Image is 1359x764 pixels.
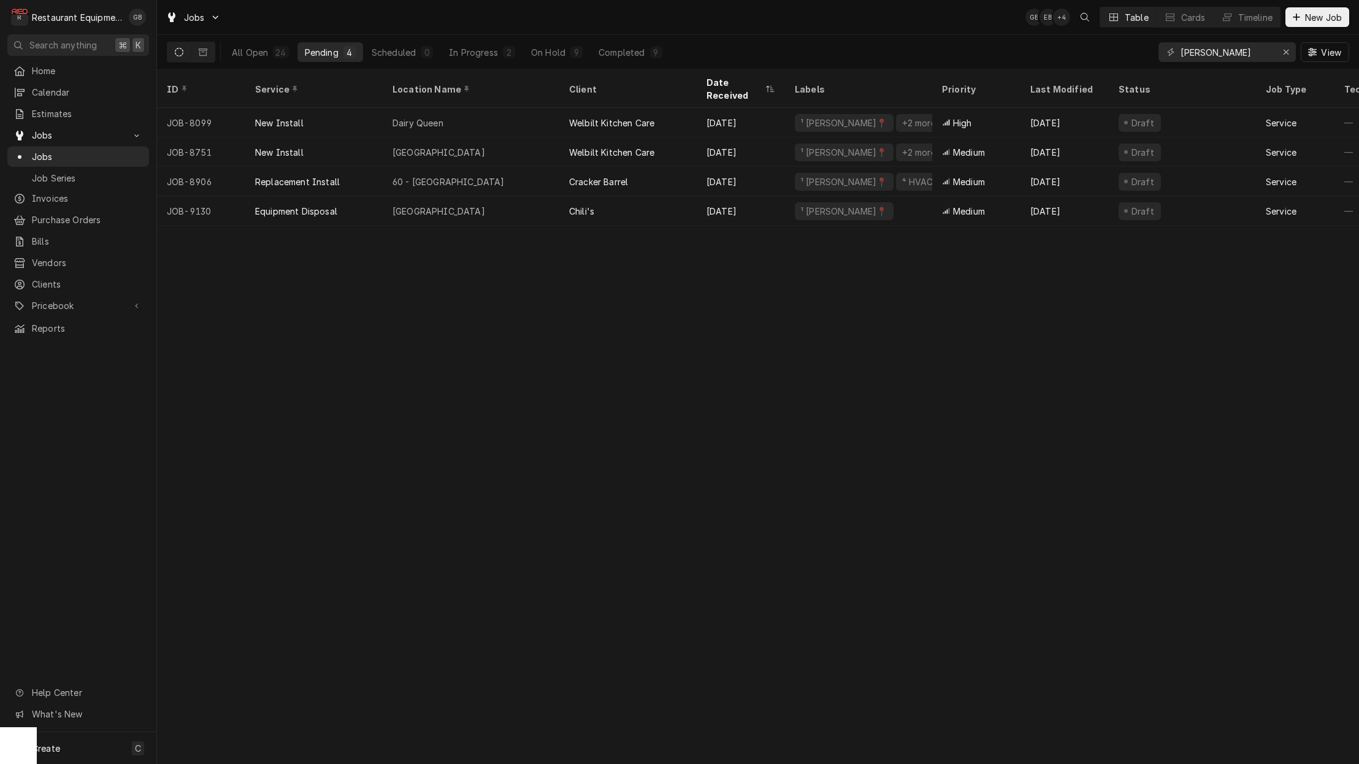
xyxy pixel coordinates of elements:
[1319,46,1344,59] span: View
[1181,42,1273,62] input: Keyword search
[29,39,97,52] span: Search anything
[1266,146,1296,159] div: Service
[232,46,268,59] div: All Open
[901,146,937,159] div: +2 more
[32,107,143,120] span: Estimates
[255,205,337,218] div: Equipment Disposal
[167,83,233,96] div: ID
[1181,11,1206,24] div: Cards
[392,175,505,188] div: 60 - [GEOGRAPHIC_DATA]
[800,117,889,129] div: ¹ [PERSON_NAME]📍
[32,213,143,226] span: Purchase Orders
[569,117,654,129] div: Welbilt Kitchen Care
[953,117,972,129] span: High
[1119,83,1244,96] div: Status
[7,704,149,724] a: Go to What's New
[1301,42,1349,62] button: View
[7,318,149,338] a: Reports
[346,46,353,59] div: 4
[901,175,947,188] div: ⁴ HVAC 🌡️
[32,743,60,754] span: Create
[1039,9,1057,26] div: EB
[1266,205,1296,218] div: Service
[1276,42,1296,62] button: Erase input
[32,708,142,720] span: What's New
[1266,83,1325,96] div: Job Type
[800,146,889,159] div: ¹ [PERSON_NAME]📍
[32,86,143,99] span: Calendar
[157,108,245,137] div: JOB-8099
[569,205,594,218] div: Chili's
[569,83,684,96] div: Client
[653,46,660,59] div: 9
[7,125,149,145] a: Go to Jobs
[32,11,122,24] div: Restaurant Equipment Diagnostics
[697,196,785,226] div: [DATE]
[1020,137,1109,167] div: [DATE]
[1039,9,1057,26] div: Emily Bird's Avatar
[1025,9,1043,26] div: GB
[32,256,143,269] span: Vendors
[1020,167,1109,196] div: [DATE]
[942,83,1008,96] div: Priority
[1130,175,1156,188] div: Draft
[7,61,149,81] a: Home
[697,137,785,167] div: [DATE]
[7,210,149,230] a: Purchase Orders
[32,64,143,77] span: Home
[255,117,304,129] div: New Install
[1130,117,1156,129] div: Draft
[7,188,149,208] a: Invoices
[800,175,889,188] div: ¹ [PERSON_NAME]📍
[7,104,149,124] a: Estimates
[505,46,513,59] div: 2
[11,9,28,26] div: R
[392,83,547,96] div: Location Name
[953,205,985,218] span: Medium
[697,167,785,196] div: [DATE]
[531,46,565,59] div: On Hold
[32,192,143,205] span: Invoices
[1303,11,1344,24] span: New Job
[129,9,146,26] div: Gary Beaver's Avatar
[795,83,922,96] div: Labels
[32,278,143,291] span: Clients
[255,83,370,96] div: Service
[423,46,431,59] div: 0
[255,146,304,159] div: New Install
[953,175,985,188] span: Medium
[1266,175,1296,188] div: Service
[372,46,416,59] div: Scheduled
[7,231,149,251] a: Bills
[1130,205,1156,218] div: Draft
[32,322,143,335] span: Reports
[255,175,340,188] div: Replacement Install
[392,205,485,218] div: [GEOGRAPHIC_DATA]
[11,9,28,26] div: Restaurant Equipment Diagnostics's Avatar
[157,196,245,226] div: JOB-9130
[32,686,142,699] span: Help Center
[1238,11,1273,24] div: Timeline
[32,235,143,248] span: Bills
[1030,83,1097,96] div: Last Modified
[1266,117,1296,129] div: Service
[118,39,127,52] span: ⌘
[7,82,149,102] a: Calendar
[275,46,286,59] div: 24
[569,175,628,188] div: Cracker Barrel
[1125,11,1149,24] div: Table
[305,46,339,59] div: Pending
[953,146,985,159] span: Medium
[184,11,205,24] span: Jobs
[901,117,937,129] div: +2 more
[7,147,149,167] a: Jobs
[1053,9,1070,26] div: + 4
[1025,9,1043,26] div: Gary Beaver's Avatar
[32,129,124,142] span: Jobs
[157,167,245,196] div: JOB-8906
[7,274,149,294] a: Clients
[129,9,146,26] div: GB
[32,172,143,185] span: Job Series
[7,296,149,316] a: Go to Pricebook
[800,205,889,218] div: ¹ [PERSON_NAME]📍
